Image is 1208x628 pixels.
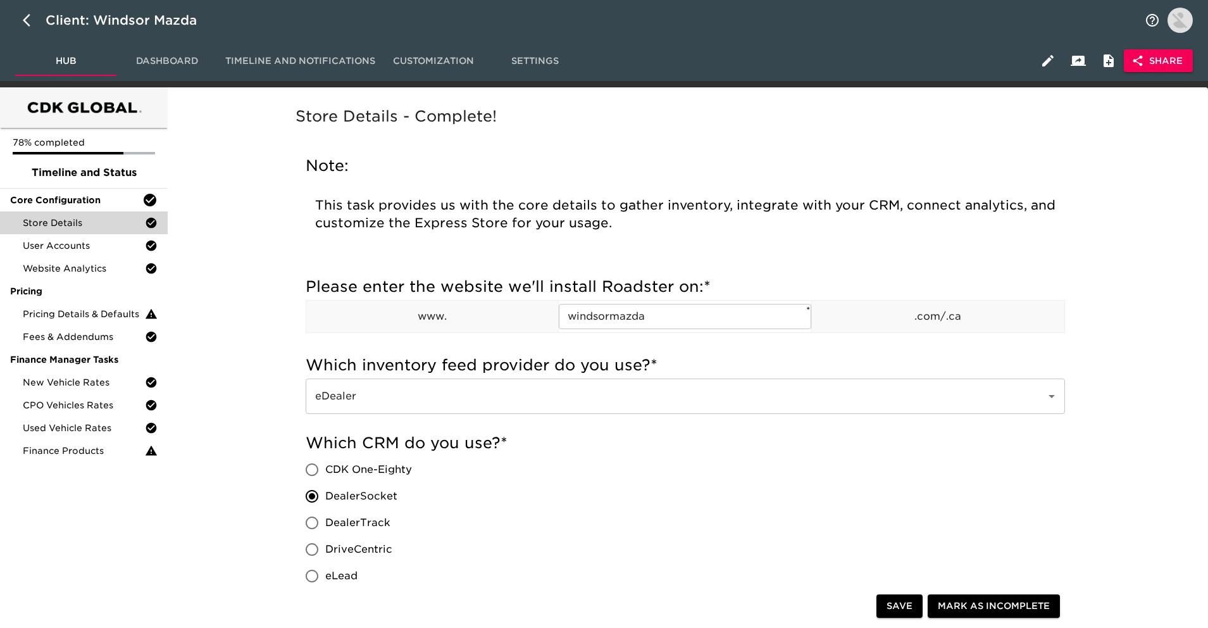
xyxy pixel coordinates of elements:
span: Hub [23,53,109,69]
p: 78% completed [13,136,155,149]
button: Mark as Incomplete [928,595,1060,619]
span: DealerSocket [325,489,397,504]
span: Used Vehicle Rates [23,422,145,434]
p: www. [306,309,559,324]
p: .com/.ca [812,309,1064,324]
span: Store Details [23,217,145,229]
span: Save [887,599,912,615]
button: Share [1124,49,1193,73]
span: Customization [390,53,476,69]
span: This task provides us with the core details to gather inventory, integrate with your CRM, connect... [315,198,1059,230]
span: Pricing [10,285,158,298]
span: CPO Vehicles Rates [23,399,145,411]
span: Core Configuration [10,194,142,206]
span: Pricing Details & Defaults [23,308,145,320]
span: Dashboard [124,53,210,69]
span: DealerTrack [325,515,390,531]
span: CDK One-Eighty [325,462,412,477]
h5: Please enter the website we'll install Roadster on: [306,277,1065,297]
span: eLead [325,568,358,584]
span: Share [1134,53,1183,69]
span: Website Analytics [23,262,145,275]
span: DriveCentric [325,542,392,557]
span: New Vehicle Rates [23,376,145,389]
div: Client: Windsor Mazda [46,10,215,30]
h5: Note: [306,156,1065,176]
button: notifications [1137,5,1168,35]
span: Fees & Addendums [23,330,145,343]
h5: Store Details - Complete! [296,106,1075,127]
button: Save [876,595,923,619]
span: Finance Manager Tasks [10,353,158,366]
button: Client View [1063,46,1093,76]
span: Settings [492,53,578,69]
img: Profile [1168,8,1193,33]
span: Finance Products [23,444,145,457]
span: Mark as Incomplete [938,599,1050,615]
h5: Which CRM do you use? [306,433,1065,453]
button: Open [1043,387,1061,405]
span: Timeline and Status [10,165,158,180]
h5: Which inventory feed provider do you use? [306,355,1065,375]
span: Timeline and Notifications [225,53,375,69]
span: User Accounts [23,239,145,252]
